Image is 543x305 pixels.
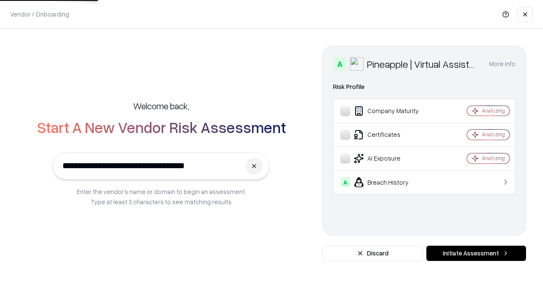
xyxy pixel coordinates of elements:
[333,57,347,71] div: A
[340,106,442,116] div: Company Maturity
[340,153,442,164] div: AI Exposure
[482,107,505,114] div: Analyzing
[10,10,69,19] p: Vendor / Onboarding
[367,57,479,71] div: Pineapple | Virtual Assistant Agency
[322,246,423,261] button: Discard
[77,186,246,207] p: Enter the vendor’s name or domain to begin an assessment. Type at least 3 characters to see match...
[340,177,442,187] div: Breach History
[482,131,505,138] div: Analyzing
[133,100,189,112] h5: Welcome back,
[350,57,364,71] img: Pineapple | Virtual Assistant Agency
[482,155,505,162] div: Analyzing
[37,119,286,136] h2: Start A New Vendor Risk Assessment
[333,82,515,92] div: Risk Profile
[340,130,442,140] div: Certificates
[426,246,526,261] button: Initiate Assessment
[489,56,515,72] button: More info
[340,177,350,187] div: A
